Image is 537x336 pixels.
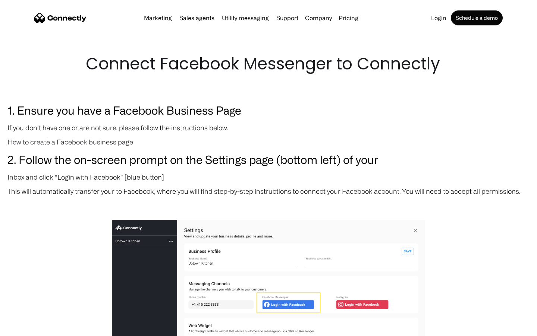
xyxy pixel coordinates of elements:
aside: Language selected: English [7,323,45,333]
h1: Connect Facebook Messenger to Connectly [86,52,451,75]
a: Pricing [336,15,361,21]
a: Schedule a demo [451,10,503,25]
h3: 1. Ensure you have a Facebook Business Page [7,102,530,119]
a: Support [273,15,301,21]
a: How to create a Facebook business page [7,138,133,146]
a: Marketing [141,15,175,21]
div: Company [305,13,332,23]
h3: 2. Follow the on-screen prompt on the Settings page (bottom left) of your [7,151,530,168]
p: ‍ [7,200,530,211]
ul: Language list [15,323,45,333]
p: If you don't have one or are not sure, please follow the instructions below. [7,122,530,133]
p: Inbox and click "Login with Facebook" [blue button] [7,172,530,182]
a: Utility messaging [219,15,272,21]
a: Login [428,15,449,21]
p: This will automatically transfer your to Facebook, where you will find step-by-step instructions ... [7,186,530,196]
a: Sales agents [176,15,217,21]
